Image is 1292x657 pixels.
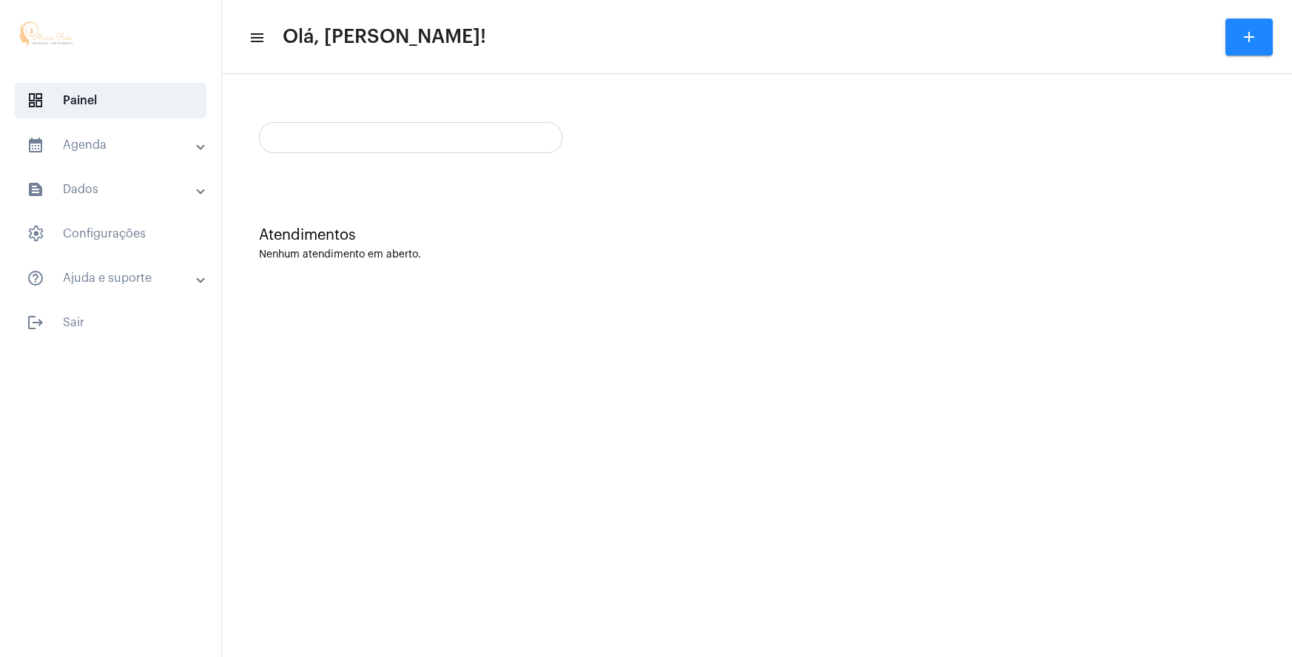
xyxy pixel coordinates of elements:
mat-expansion-panel-header: sidenav iconAgenda [9,127,221,163]
mat-icon: add [1240,28,1258,46]
div: Atendimentos [259,227,1255,243]
span: Configurações [15,216,206,252]
mat-icon: sidenav icon [249,29,263,47]
span: Painel [15,83,206,118]
img: a308c1d8-3e78-dbfd-0328-a53a29ea7b64.jpg [12,7,80,67]
mat-panel-title: Ajuda e suporte [27,269,198,287]
span: sidenav icon [27,92,44,109]
mat-icon: sidenav icon [27,136,44,154]
mat-panel-title: Dados [27,181,198,198]
mat-expansion-panel-header: sidenav iconDados [9,172,221,207]
div: Nenhum atendimento em aberto. [259,249,1255,260]
span: Olá, [PERSON_NAME]! [283,25,486,49]
mat-icon: sidenav icon [27,181,44,198]
span: Sair [15,305,206,340]
mat-panel-title: Agenda [27,136,198,154]
mat-icon: sidenav icon [27,269,44,287]
mat-icon: sidenav icon [27,314,44,331]
span: sidenav icon [27,225,44,243]
mat-expansion-panel-header: sidenav iconAjuda e suporte [9,260,221,296]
